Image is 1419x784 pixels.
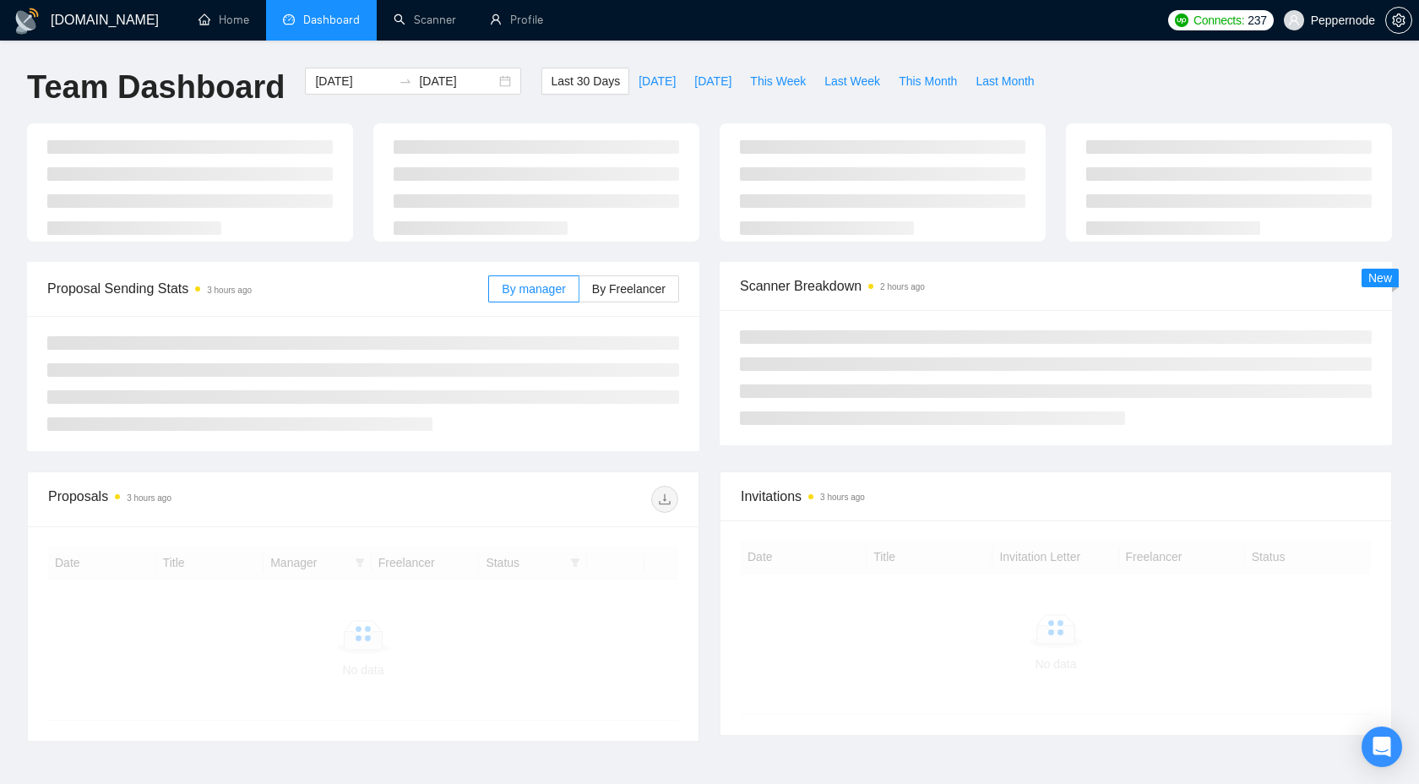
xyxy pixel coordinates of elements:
time: 2 hours ago [880,282,925,291]
button: Last Month [966,68,1043,95]
span: 237 [1248,11,1266,30]
span: to [399,74,412,88]
span: Last 30 Days [551,72,620,90]
span: [DATE] [694,72,731,90]
button: [DATE] [685,68,741,95]
input: End date [419,72,496,90]
input: Start date [315,72,392,90]
button: [DATE] [629,68,685,95]
a: setting [1385,14,1412,27]
span: By Freelancer [592,282,666,296]
span: Dashboard [303,13,360,27]
button: setting [1385,7,1412,34]
span: user [1288,14,1300,26]
span: Last Week [824,72,880,90]
a: userProfile [490,13,543,27]
button: Last Week [815,68,889,95]
span: setting [1386,14,1411,27]
div: Open Intercom Messenger [1362,727,1402,767]
img: logo [14,8,41,35]
a: searchScanner [394,13,456,27]
span: Proposal Sending Stats [47,278,488,299]
time: 3 hours ago [820,493,865,502]
h1: Team Dashboard [27,68,285,107]
span: New [1368,271,1392,285]
span: Scanner Breakdown [740,275,1372,297]
span: Last Month [976,72,1034,90]
img: upwork-logo.png [1175,14,1188,27]
button: This Week [741,68,815,95]
a: homeHome [198,13,249,27]
span: This Week [750,72,806,90]
span: This Month [899,72,957,90]
span: dashboard [283,14,295,25]
span: [DATE] [639,72,676,90]
button: Last 30 Days [541,68,629,95]
span: By manager [502,282,565,296]
span: Invitations [741,486,1371,507]
span: Connects: [1193,11,1244,30]
time: 3 hours ago [127,493,171,503]
span: swap-right [399,74,412,88]
div: Proposals [48,486,363,513]
time: 3 hours ago [207,286,252,295]
button: This Month [889,68,966,95]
